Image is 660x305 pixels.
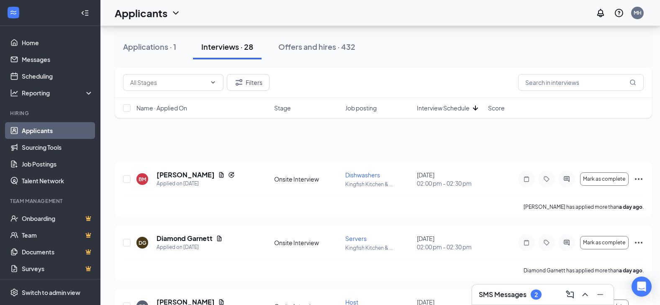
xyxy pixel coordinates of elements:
[565,290,575,300] svg: ComposeMessage
[22,51,93,68] a: Messages
[417,234,483,251] div: [DATE]
[10,197,92,205] div: Team Management
[634,9,642,16] div: MH
[157,243,223,251] div: Applied on [DATE]
[9,8,18,17] svg: WorkstreamLogo
[22,139,93,156] a: Sourcing Tools
[417,243,483,251] span: 02:00 pm - 02:30 pm
[10,110,92,117] div: Hiring
[227,74,270,91] button: Filter Filters
[521,239,532,246] svg: Note
[521,176,532,182] svg: Note
[22,243,93,260] a: DocumentsCrown
[210,79,216,86] svg: ChevronDown
[417,179,483,187] span: 02:00 pm - 02:30 pm
[345,244,411,251] p: Kingfish Kitchen & ...
[583,240,625,246] span: Mark as complete
[171,8,181,18] svg: ChevronDown
[81,9,89,17] svg: Collapse
[470,103,480,113] svg: ArrowDown
[274,104,291,112] span: Stage
[136,104,187,112] span: Name · Applied On
[580,290,590,300] svg: ChevronUp
[562,176,572,182] svg: ActiveChat
[274,175,340,183] div: Onsite Interview
[479,290,526,299] h3: SMS Messages
[22,260,93,277] a: SurveysCrown
[634,174,644,184] svg: Ellipses
[22,156,93,172] a: Job Postings
[345,235,367,242] span: Servers
[22,34,93,51] a: Home
[595,290,605,300] svg: Minimize
[345,171,380,179] span: Dishwashers
[278,41,355,52] div: Offers and hires · 432
[614,8,624,18] svg: QuestionInfo
[115,6,167,20] h1: Applicants
[524,203,644,210] p: [PERSON_NAME] has applied more than .
[619,204,642,210] b: a day ago
[216,235,223,242] svg: Document
[417,104,470,112] span: Interview Schedule
[130,78,206,87] input: All Stages
[10,89,18,97] svg: Analysis
[201,41,253,52] div: Interviews · 28
[542,239,552,246] svg: Tag
[345,181,411,188] p: Kingfish Kitchen & ...
[580,236,629,249] button: Mark as complete
[562,239,572,246] svg: ActiveChat
[629,79,636,86] svg: MagnifyingGlass
[534,291,538,298] div: 2
[22,210,93,227] a: OnboardingCrown
[157,234,213,243] h5: Diamond Garnett
[10,288,18,297] svg: Settings
[632,277,652,297] div: Open Intercom Messenger
[234,77,244,87] svg: Filter
[345,104,377,112] span: Job posting
[22,172,93,189] a: Talent Network
[22,122,93,139] a: Applicants
[518,74,644,91] input: Search in interviews
[596,8,606,18] svg: Notifications
[22,89,94,97] div: Reporting
[593,288,607,301] button: Minimize
[274,238,340,247] div: Onsite Interview
[139,176,146,183] div: BM
[634,238,644,248] svg: Ellipses
[417,171,483,187] div: [DATE]
[542,176,552,182] svg: Tag
[157,179,235,188] div: Applied on [DATE]
[218,172,225,178] svg: Document
[228,172,235,178] svg: Reapply
[583,176,625,182] span: Mark as complete
[563,288,577,301] button: ComposeMessage
[578,288,592,301] button: ChevronUp
[619,267,642,274] b: a day ago
[580,172,629,186] button: Mark as complete
[488,104,505,112] span: Score
[157,170,215,179] h5: [PERSON_NAME]
[22,288,80,297] div: Switch to admin view
[22,68,93,85] a: Scheduling
[139,239,146,246] div: DG
[22,227,93,243] a: TeamCrown
[524,267,644,274] p: Diamond Garnett has applied more than .
[123,41,176,52] div: Applications · 1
